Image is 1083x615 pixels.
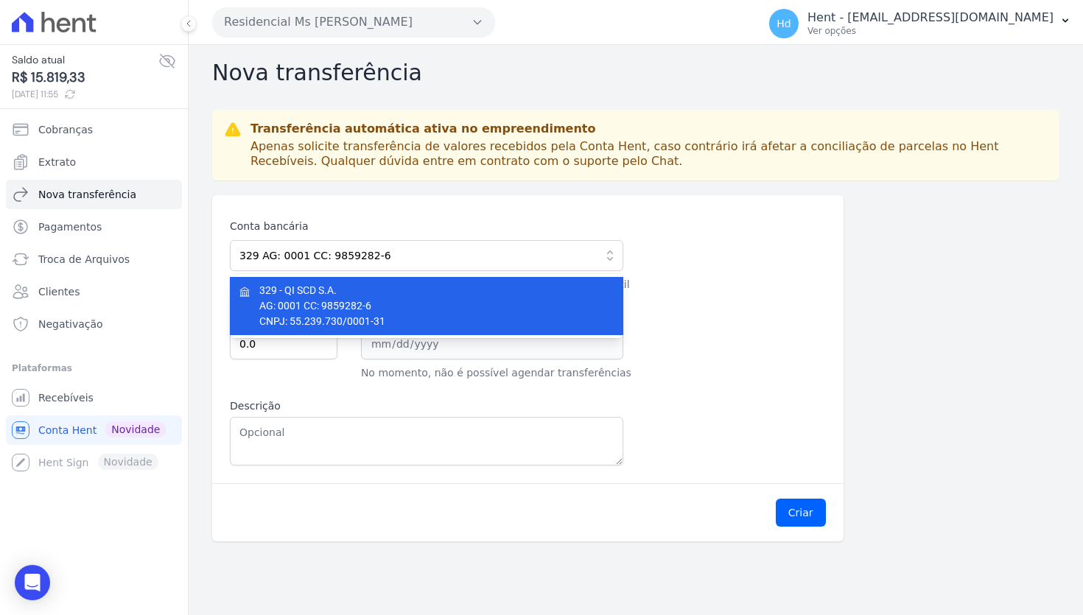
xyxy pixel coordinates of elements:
span: Pagamentos [38,219,102,234]
p: No momento, não é possível agendar transferências [361,365,623,381]
p: Apenas solicite transferência de valores recebidos pela Conta Hent, caso contrário irá afetar a c... [250,139,1048,169]
label: Descrição [230,398,623,414]
a: Troca de Arquivos [6,245,182,274]
label: Conta bancária [230,219,623,234]
div: Open Intercom Messenger [15,565,50,600]
p: Transferência solicitada após às 15:00 só será processada no próximo dia útil [230,277,623,292]
button: Residencial Ms [PERSON_NAME] [212,7,495,37]
a: Recebíveis [6,383,182,412]
span: Nova transferência [38,187,136,202]
span: 329 - QI SCD S.A. [259,283,597,298]
a: Negativação [6,309,182,339]
span: R$ 15.819,33 [12,68,158,88]
p: Hent - [EMAIL_ADDRESS][DOMAIN_NAME] [807,10,1054,25]
a: Pagamentos [6,212,182,242]
button: Criar [776,499,826,527]
div: Plataformas [12,359,176,377]
a: Nova transferência [6,180,182,209]
span: Saldo atual [12,52,158,68]
span: Negativação [38,317,103,331]
span: Cobranças [38,122,93,137]
p: Transferência automática ativa no empreendimento [250,122,1048,136]
span: Troca de Arquivos [38,252,130,267]
button: Hd Hent - [EMAIL_ADDRESS][DOMAIN_NAME] Ver opções [757,3,1083,44]
span: AG: 0001 CC: 9859282-6 [259,298,597,314]
nav: Sidebar [12,115,176,477]
h2: Nova transferência [212,60,1059,86]
span: Novidade [105,421,166,437]
a: Cobranças [6,115,182,144]
span: Conta Hent [38,423,97,437]
a: Conta Hent Novidade [6,415,182,445]
span: Recebíveis [38,390,94,405]
span: [DATE] 11:55 [12,88,158,101]
span: Extrato [38,155,76,169]
a: Clientes [6,277,182,306]
span: Clientes [38,284,80,299]
span: Hd [777,18,791,29]
a: Extrato [6,147,182,177]
span: CNPJ: 55.239.730/0001-31 [259,314,597,329]
p: Ver opções [807,25,1054,37]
